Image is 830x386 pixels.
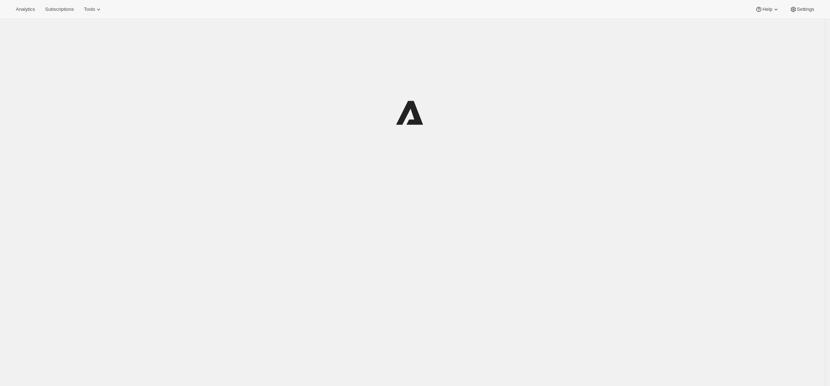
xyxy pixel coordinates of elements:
span: Settings [797,6,814,12]
button: Settings [785,4,818,14]
span: Analytics [16,6,35,12]
button: Tools [80,4,106,14]
span: Help [762,6,772,12]
span: Tools [84,6,95,12]
button: Analytics [12,4,39,14]
button: Help [751,4,784,14]
span: Subscriptions [45,6,74,12]
button: Subscriptions [41,4,78,14]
